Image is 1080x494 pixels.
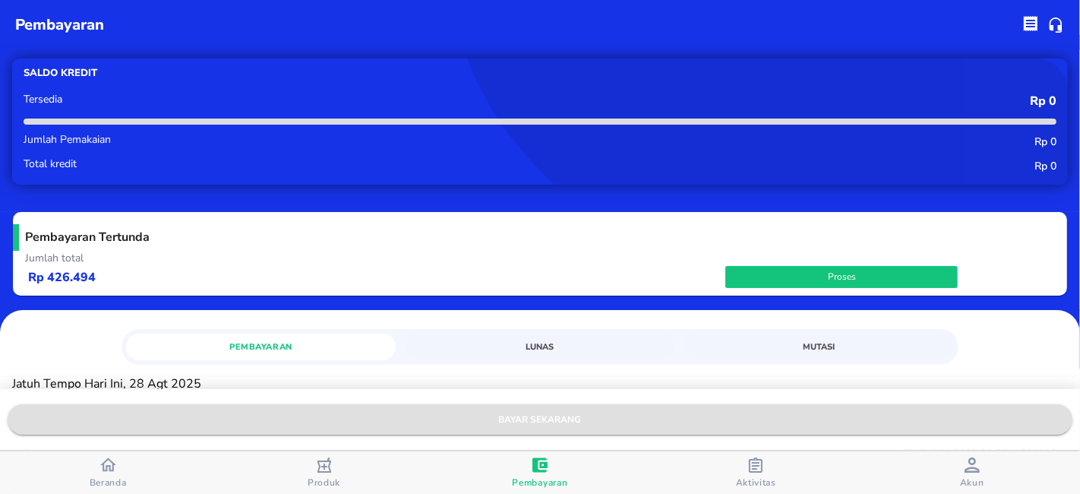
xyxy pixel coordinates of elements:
[513,477,568,489] span: Pembayaran
[90,477,127,489] span: Beranda
[126,334,396,360] a: Pembayaran
[864,451,1080,494] button: Akun
[135,340,387,354] span: Pembayaran
[432,451,648,494] button: Pembayaran
[24,135,454,145] p: Jumlah Pemakaian
[693,340,946,354] span: Mutasi
[12,377,1068,391] p: Jatuh Tempo Hari Ini, 28 Agt 2025
[454,135,1056,149] p: Rp 0
[216,451,431,494] button: Produk
[24,159,454,169] p: Total kredit
[414,340,666,354] span: Lunas
[405,334,675,360] a: Lunas
[684,334,955,360] a: Mutasi
[25,251,1055,265] p: Jumlah total
[13,224,1055,251] h5: Pembayaran Tertunda
[308,477,340,489] span: Produk
[122,329,959,360] div: simple tabs
[28,269,725,286] p: Rp 426.494
[20,412,1060,428] span: bayar sekarang
[8,404,1072,435] button: bayar sekarang
[15,14,104,36] p: pembayaran
[960,477,984,489] span: Akun
[24,94,454,105] p: Tersedia
[24,66,540,81] p: Saldo kredit
[725,266,958,288] button: Proses
[733,269,950,285] span: Proses
[648,451,864,494] button: Aktivitas
[736,477,776,489] span: Aktivitas
[454,94,1056,109] p: Rp 0
[454,159,1056,173] p: Rp 0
